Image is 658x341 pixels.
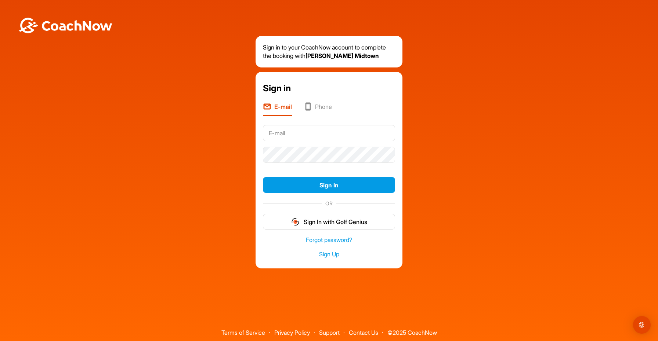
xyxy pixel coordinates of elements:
input: E-mail [263,125,395,141]
div: Open Intercom Messenger [633,316,651,334]
span: © 2025 CoachNow [384,324,441,335]
button: Sign In [263,177,395,193]
div: Sign in [263,82,395,95]
img: BwLJSsUCoWCh5upNqxVrqldRgqLPVwmV24tXu5FoVAoFEpwwqQ3VIfuoInZCoVCoTD4vwADAC3ZFMkVEQFDAAAAAElFTkSuQmCC [18,18,113,33]
a: Contact Us [349,329,378,336]
a: Support [319,329,340,336]
a: Privacy Policy [274,329,310,336]
li: Phone [304,102,332,116]
a: Terms of Service [221,329,265,336]
a: Sign Up [263,250,395,258]
button: Sign In with Golf Genius [263,214,395,230]
img: gg_logo [291,217,300,226]
li: E-mail [263,102,292,116]
span: OR [322,199,336,207]
a: Forgot password? [263,236,395,244]
strong: [PERSON_NAME] Midtown [305,52,379,59]
div: Sign in to your CoachNow account to complete the booking with [256,36,402,67]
